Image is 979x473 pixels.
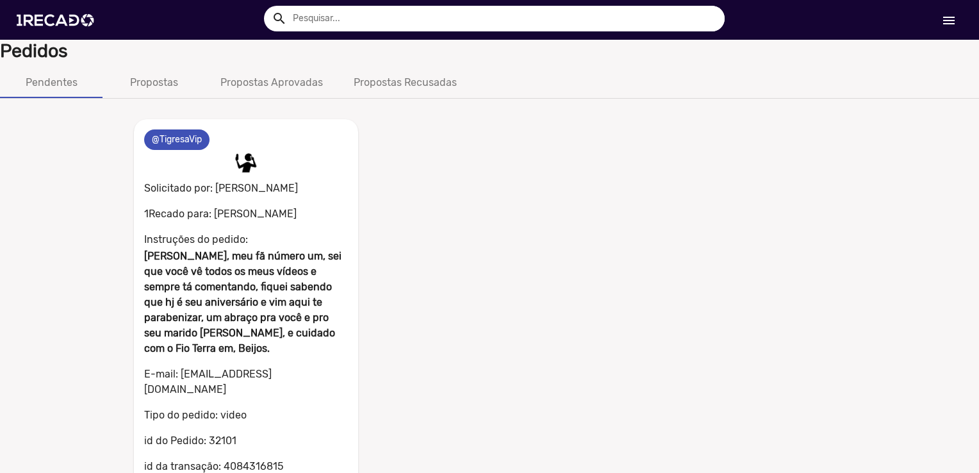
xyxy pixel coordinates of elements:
[130,75,178,90] div: Propostas
[233,150,259,176] img: placeholder.jpg
[144,250,341,354] b: [PERSON_NAME], meu fã número um, sei que você vê todos os meus vídeos e sempre tá comentando, fiq...
[283,6,725,31] input: Pesquisar...
[144,178,348,196] p: Solicitado por: [PERSON_NAME]
[354,75,457,90] div: Propostas Recusadas
[941,13,957,28] mat-icon: Início
[144,232,348,247] p: Instruções do pedido:
[267,6,290,29] button: Example home icon
[144,408,348,423] p: Tipo do pedido: video
[144,433,348,449] p: id do Pedido: 32101
[220,75,323,90] div: Propostas Aprovadas
[144,367,348,397] p: E-mail: [EMAIL_ADDRESS][DOMAIN_NAME]
[26,75,78,90] div: Pendentes
[272,11,287,26] mat-icon: Example home icon
[144,206,348,222] p: 1Recado para: [PERSON_NAME]
[144,129,210,150] mat-chip: @TigresaVip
